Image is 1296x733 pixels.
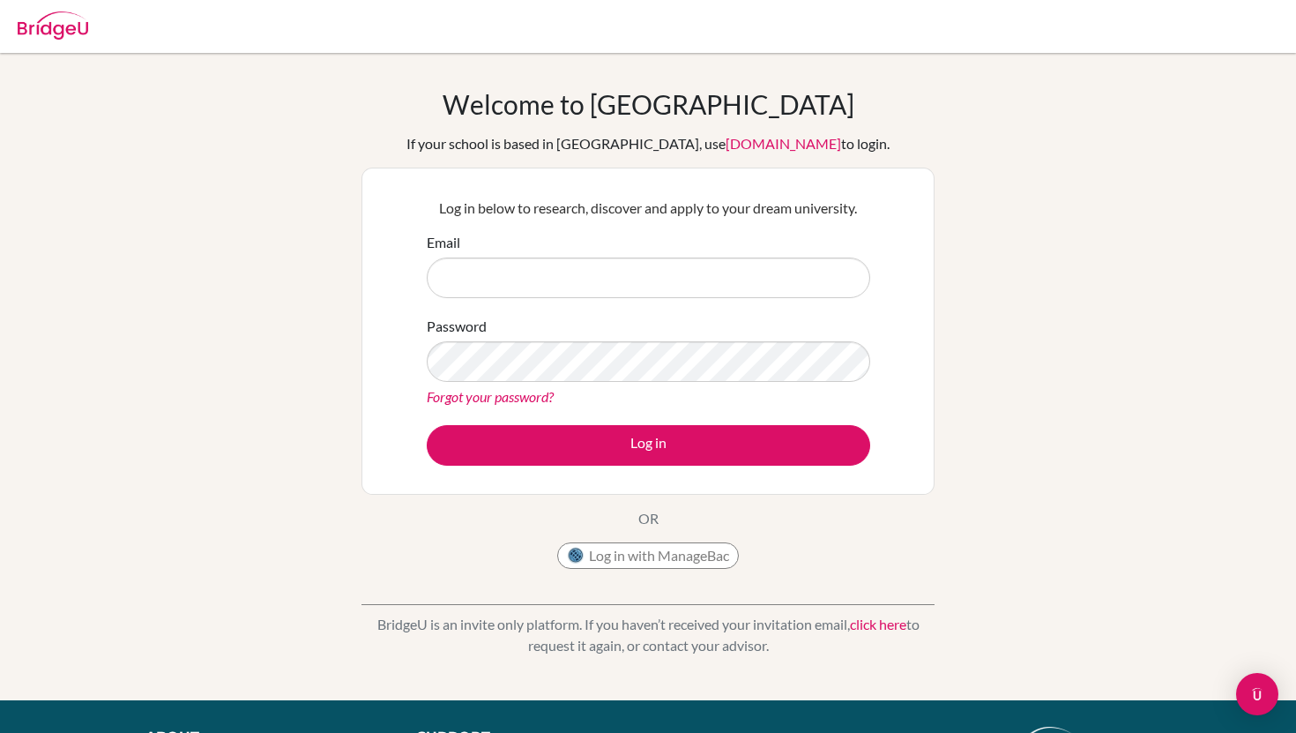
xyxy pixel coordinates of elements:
button: Log in [427,425,870,466]
a: Forgot your password? [427,388,554,405]
img: Bridge-U [18,11,88,40]
p: OR [638,508,659,529]
h1: Welcome to [GEOGRAPHIC_DATA] [443,88,854,120]
p: Log in below to research, discover and apply to your dream university. [427,198,870,219]
a: click here [850,616,906,632]
p: BridgeU is an invite only platform. If you haven’t received your invitation email, to request it ... [361,614,935,656]
label: Email [427,232,460,253]
label: Password [427,316,487,337]
div: If your school is based in [GEOGRAPHIC_DATA], use to login. [406,133,890,154]
button: Log in with ManageBac [557,542,739,569]
a: [DOMAIN_NAME] [726,135,841,152]
div: Open Intercom Messenger [1236,673,1278,715]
